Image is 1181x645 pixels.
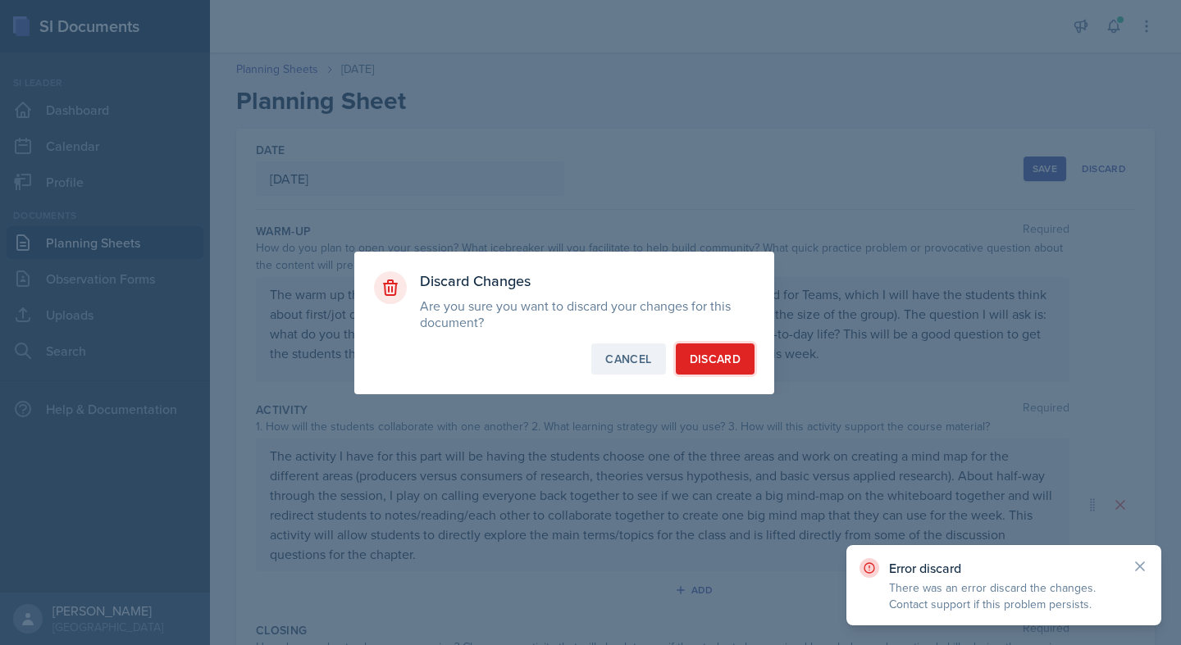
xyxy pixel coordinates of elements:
p: Are you sure you want to discard your changes for this document? [420,298,755,330]
p: There was an error discard the changes. Contact support if this problem persists. [889,579,1119,612]
div: Discard [690,351,741,367]
div: Cancel [605,351,651,367]
h3: Discard Changes [420,271,755,291]
p: Error discard [889,560,1119,576]
button: Cancel [591,343,665,375]
button: Discard [676,343,755,375]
